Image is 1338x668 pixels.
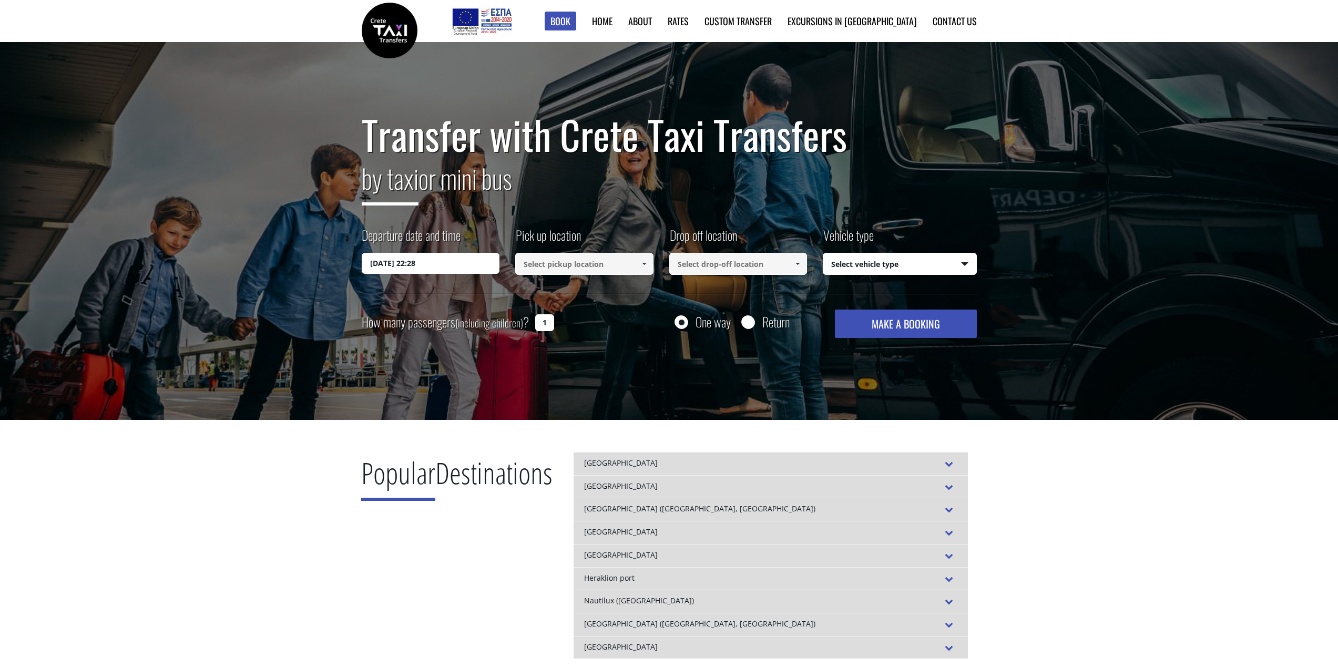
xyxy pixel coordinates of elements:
a: Home [592,14,612,28]
a: Contact us [933,14,977,28]
a: Show All Items [789,253,806,275]
div: Nautilux ([GEOGRAPHIC_DATA]) [574,590,968,613]
input: Select pickup location [515,253,653,275]
div: [GEOGRAPHIC_DATA] ([GEOGRAPHIC_DATA], [GEOGRAPHIC_DATA]) [574,613,968,636]
input: Select drop-off location [669,253,808,275]
small: (including children) [455,315,523,331]
div: [GEOGRAPHIC_DATA] [574,452,968,475]
label: Return [762,315,790,328]
label: Drop off location [669,226,737,253]
h2: or mini bus [362,157,977,213]
a: Rates [668,14,689,28]
span: Select vehicle type [823,253,976,275]
a: About [628,14,652,28]
div: [GEOGRAPHIC_DATA] [574,521,968,544]
div: [GEOGRAPHIC_DATA] [574,544,968,567]
div: [GEOGRAPHIC_DATA] [574,636,968,659]
span: by taxi [362,158,418,205]
a: Excursions in [GEOGRAPHIC_DATA] [788,14,917,28]
label: Departure date and time [362,226,461,253]
label: Vehicle type [823,226,874,253]
div: Heraklion port [574,567,968,590]
div: [GEOGRAPHIC_DATA] [574,475,968,498]
img: Crete Taxi Transfers | Safe Taxi Transfer Services from to Heraklion Airport, Chania Airport, Ret... [362,3,417,58]
span: Popular [361,453,435,501]
a: Crete Taxi Transfers | Safe Taxi Transfer Services from to Heraklion Airport, Chania Airport, Ret... [362,24,417,35]
label: How many passengers ? [362,310,529,335]
label: One way [696,315,731,328]
a: Book [545,12,576,31]
div: [GEOGRAPHIC_DATA] ([GEOGRAPHIC_DATA], [GEOGRAPHIC_DATA]) [574,498,968,521]
img: e-bannersEUERDF180X90.jpg [451,5,513,37]
label: Pick up location [515,226,581,253]
a: Show All Items [635,253,652,275]
h2: Destinations [361,452,553,509]
h1: Transfer with Crete Taxi Transfers [362,112,977,157]
a: Custom Transfer [704,14,772,28]
button: MAKE A BOOKING [835,310,976,338]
